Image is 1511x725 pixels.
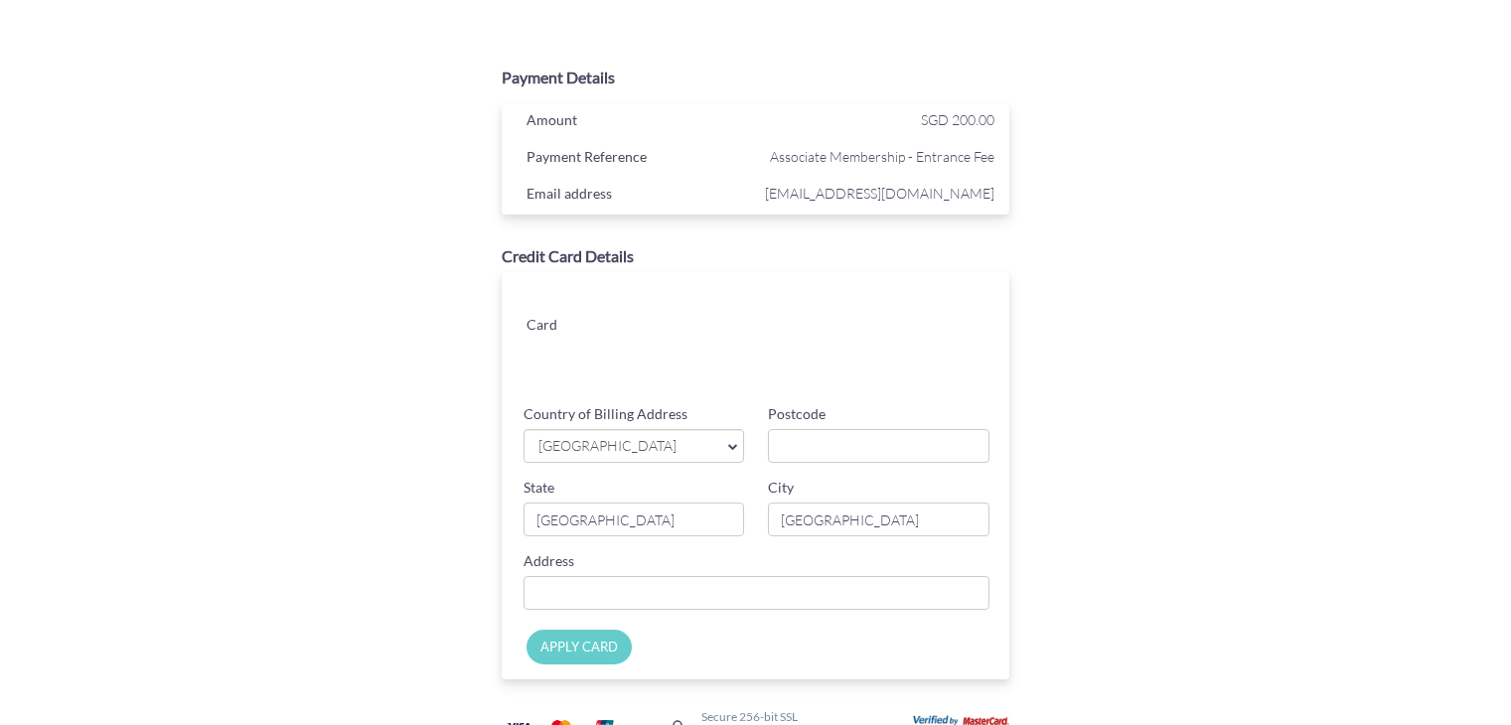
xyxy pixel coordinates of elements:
[768,478,794,498] label: City
[502,67,1010,89] div: Payment Details
[651,336,820,371] iframe: Secure card expiration date input frame
[768,404,826,424] label: Postcode
[536,436,712,457] span: [GEOGRAPHIC_DATA]
[512,107,761,137] div: Amount
[651,292,991,328] iframe: Secure card number input frame
[524,429,745,463] a: [GEOGRAPHIC_DATA]
[527,630,632,664] input: APPLY CARD
[512,181,761,211] div: Email address
[760,144,994,169] span: Associate Membership - Entrance Fee
[524,551,574,571] label: Address
[524,404,687,424] label: Country of Billing Address
[921,111,994,128] span: SGD 200.00
[502,245,1010,268] div: Credit Card Details
[512,144,761,174] div: Payment Reference
[512,312,636,342] div: Card
[524,478,554,498] label: State
[760,181,994,206] span: [EMAIL_ADDRESS][DOMAIN_NAME]
[823,336,991,371] iframe: Secure card security code input frame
